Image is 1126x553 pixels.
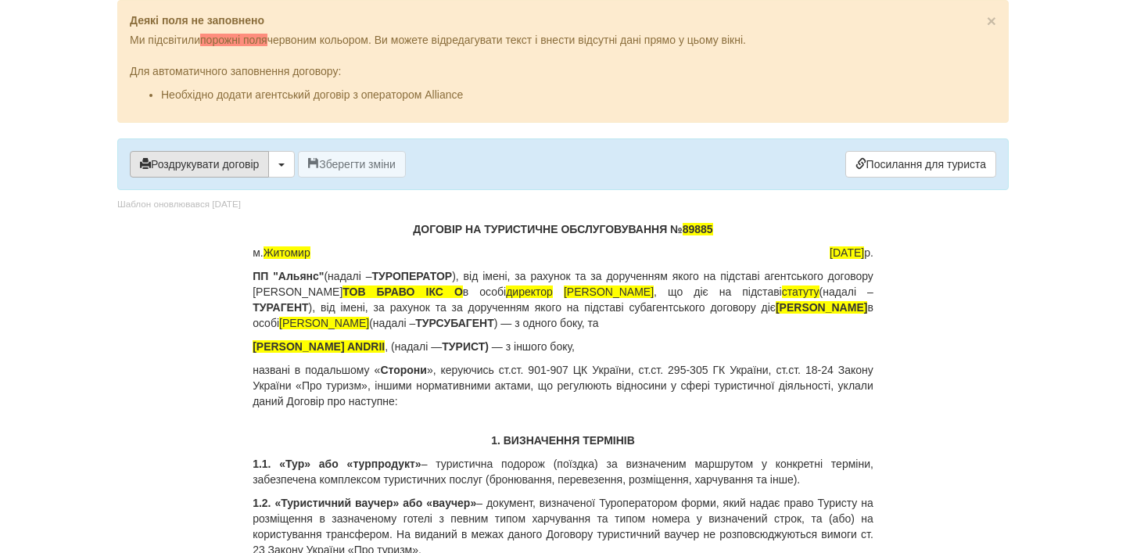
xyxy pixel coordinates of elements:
[264,246,310,259] span: Житомир
[298,151,406,178] button: Зберегти зміни
[987,12,996,30] span: ×
[161,87,996,102] li: Необхідно додати агентський договір з оператором Alliance
[253,270,324,282] b: ПП "Альянс"
[253,245,310,260] span: м.
[130,151,269,178] button: Роздрукувати договір
[776,301,867,314] span: [PERSON_NAME]
[372,270,453,282] b: ТУРОПЕРАТОР
[117,198,241,211] div: Шаблон оновлювався [DATE]
[342,285,463,298] span: ТОВ БРАВО ІКС О
[253,458,421,470] b: 1.1. «Тур» або «турпродукт»
[683,223,713,235] span: 89885
[380,364,427,376] b: Сторони
[253,301,308,314] b: ТУРАГЕНТ
[253,497,476,509] b: 1.2. «Туристичний ваучер» або «ваучер»
[830,246,864,259] span: [DATE]
[253,268,873,331] p: (надалі – ), від імені, за рахунок та за дорученням якого на підставі агентського договору [PERSO...
[253,339,873,354] p: , (надалі — — з іншого боку,
[253,362,873,409] p: названі в подальшому « », керуючись ст.ст. 901-907 ЦК України, ст.ст. 295-305 ГК України, ст.ст. ...
[506,285,553,298] span: директор
[253,221,873,237] p: ДОГОВІР НА ТУРИСТИЧНЕ ОБСЛУГОВУВАННЯ №
[987,13,996,29] button: Close
[253,433,873,448] p: 1. ВИЗНАЧЕННЯ ТЕРМІНІВ
[130,32,996,48] p: Ми підсвітили червоним кольором. Ви можете відредагувати текст і внести відсутні дані прямо у цьо...
[279,317,369,329] span: [PERSON_NAME]
[200,34,267,46] span: порожні поля
[415,317,493,329] b: ТУРСУБАГЕНТ
[782,285,819,298] span: статуту
[253,456,873,487] p: – туристична подорож (поїздка) за визначеним маршрутом у конкретні терміни, забезпечена комплексо...
[845,151,996,178] a: Посилання для туриста
[253,340,385,353] span: [PERSON_NAME] ANDRII
[442,340,489,353] b: ТУРИСТ)
[830,245,873,260] span: р.
[130,13,996,28] p: Деякі поля не заповнено
[130,48,996,102] div: Для автоматичного заповнення договору:
[564,285,654,298] span: [PERSON_NAME]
